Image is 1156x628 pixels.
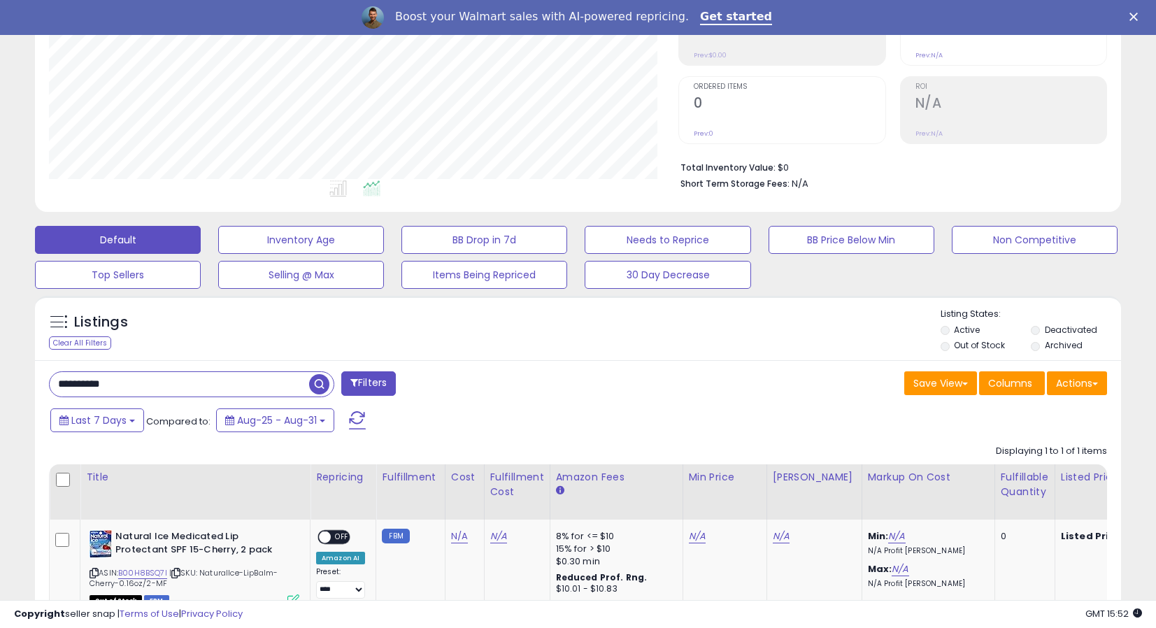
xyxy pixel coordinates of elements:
a: Get started [700,10,772,25]
small: FBM [382,529,409,543]
div: Boost your Walmart sales with AI-powered repricing. [395,10,689,24]
a: N/A [689,529,706,543]
div: Markup on Cost [868,470,989,485]
button: Filters [341,371,396,396]
a: N/A [451,529,468,543]
small: Prev: 0 [694,129,713,138]
span: N/A [792,177,808,190]
div: 15% for > $10 [556,543,672,555]
h2: N/A [915,95,1106,114]
span: FBM [144,595,169,607]
button: Top Sellers [35,261,201,289]
button: Items Being Repriced [401,261,567,289]
b: Listed Price: [1061,529,1125,543]
span: Ordered Items [694,83,885,91]
a: B00H8BSQ7I [118,567,167,579]
div: Title [86,470,304,485]
a: N/A [888,529,905,543]
button: 30 Day Decrease [585,261,750,289]
div: Preset: [316,567,365,599]
th: The percentage added to the cost of goods (COGS) that forms the calculator for Min & Max prices. [862,464,994,520]
div: Min Price [689,470,761,485]
span: Columns [988,376,1032,390]
li: $0 [680,158,1097,175]
div: Repricing [316,470,370,485]
div: $0.30 min [556,555,672,568]
button: Save View [904,371,977,395]
button: Needs to Reprice [585,226,750,254]
button: BB Price Below Min [769,226,934,254]
button: Inventory Age [218,226,384,254]
label: Archived [1045,339,1083,351]
b: Natural Ice Medicated Lip Protectant SPF 15-Cherry, 2 pack [115,530,285,559]
div: 8% for <= $10 [556,530,672,543]
b: Reduced Prof. Rng. [556,571,648,583]
button: BB Drop in 7d [401,226,567,254]
span: Last 7 Days [71,413,127,427]
span: Aug-25 - Aug-31 [237,413,317,427]
div: ASIN: [90,530,299,605]
button: Non Competitive [952,226,1118,254]
small: Amazon Fees. [556,485,564,497]
div: Amazon AI [316,552,365,564]
span: ROI [915,83,1106,91]
strong: Copyright [14,607,65,620]
div: Clear All Filters [49,336,111,350]
small: Prev: N/A [915,51,943,59]
a: Privacy Policy [181,607,243,620]
button: Actions [1047,371,1107,395]
a: Terms of Use [120,607,179,620]
button: Last 7 Days [50,408,144,432]
label: Out of Stock [954,339,1005,351]
img: 51eoOUMg2TL._SL40_.jpg [90,530,112,558]
b: Min: [868,529,889,543]
div: [PERSON_NAME] [773,470,856,485]
div: seller snap | | [14,608,243,621]
a: N/A [490,529,507,543]
button: Aug-25 - Aug-31 [216,408,334,432]
small: Prev: N/A [915,129,943,138]
span: 2025-09-12 15:52 GMT [1085,607,1142,620]
div: Fulfillment Cost [490,470,544,499]
button: Selling @ Max [218,261,384,289]
p: Listing States: [941,308,1121,321]
button: Columns [979,371,1045,395]
span: All listings that are currently out of stock and unavailable for purchase on Amazon [90,595,142,607]
small: Prev: $0.00 [694,51,727,59]
h2: 0 [694,95,885,114]
p: N/A Profit [PERSON_NAME] [868,546,984,556]
h5: Listings [74,313,128,332]
b: Short Term Storage Fees: [680,178,790,190]
b: Total Inventory Value: [680,162,776,173]
a: N/A [892,562,908,576]
button: Default [35,226,201,254]
div: 0 [1001,530,1044,543]
label: Deactivated [1045,324,1097,336]
div: Close [1129,13,1143,21]
div: Displaying 1 to 1 of 1 items [996,445,1107,458]
span: | SKU: NaturalIce-LipBalm-Cherry-0.16oz/2-MF [90,567,278,588]
div: Amazon Fees [556,470,677,485]
label: Active [954,324,980,336]
p: N/A Profit [PERSON_NAME] [868,579,984,589]
div: Fulfillable Quantity [1001,470,1049,499]
span: OFF [331,531,353,543]
div: $10.01 - $10.83 [556,583,672,595]
div: Fulfillment [382,470,438,485]
span: Compared to: [146,415,210,428]
img: Profile image for Adrian [362,6,384,29]
b: Max: [868,562,892,576]
div: Cost [451,470,478,485]
a: N/A [773,529,790,543]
